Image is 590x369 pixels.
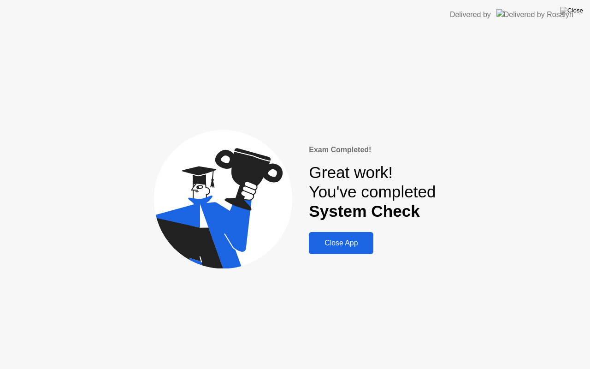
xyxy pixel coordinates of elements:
b: System Check [309,202,420,220]
button: Close App [309,232,373,254]
img: Close [560,7,583,14]
div: Close App [312,239,371,247]
div: Great work! You've completed [309,163,436,221]
div: Exam Completed! [309,144,436,155]
img: Delivered by Rosalyn [496,9,573,20]
div: Delivered by [450,9,491,20]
